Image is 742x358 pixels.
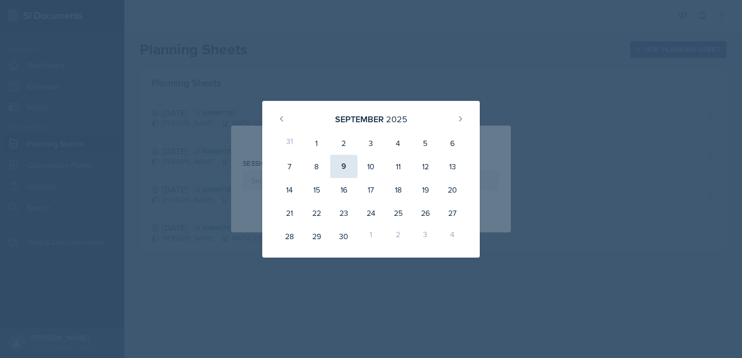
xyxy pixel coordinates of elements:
[303,131,330,155] div: 1
[385,178,412,201] div: 18
[357,131,385,155] div: 3
[357,155,385,178] div: 10
[439,225,466,248] div: 4
[276,178,303,201] div: 14
[330,225,357,248] div: 30
[412,225,439,248] div: 3
[439,201,466,225] div: 27
[357,201,385,225] div: 24
[276,225,303,248] div: 28
[276,155,303,178] div: 7
[439,178,466,201] div: 20
[330,131,357,155] div: 2
[412,131,439,155] div: 5
[303,201,330,225] div: 22
[385,131,412,155] div: 4
[303,178,330,201] div: 15
[357,178,385,201] div: 17
[385,225,412,248] div: 2
[412,155,439,178] div: 12
[335,113,384,126] div: September
[330,201,357,225] div: 23
[303,155,330,178] div: 8
[385,155,412,178] div: 11
[357,225,385,248] div: 1
[330,155,357,178] div: 9
[276,201,303,225] div: 21
[276,131,303,155] div: 31
[330,178,357,201] div: 16
[439,131,466,155] div: 6
[385,201,412,225] div: 25
[412,201,439,225] div: 26
[439,155,466,178] div: 13
[412,178,439,201] div: 19
[386,113,407,126] div: 2025
[303,225,330,248] div: 29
